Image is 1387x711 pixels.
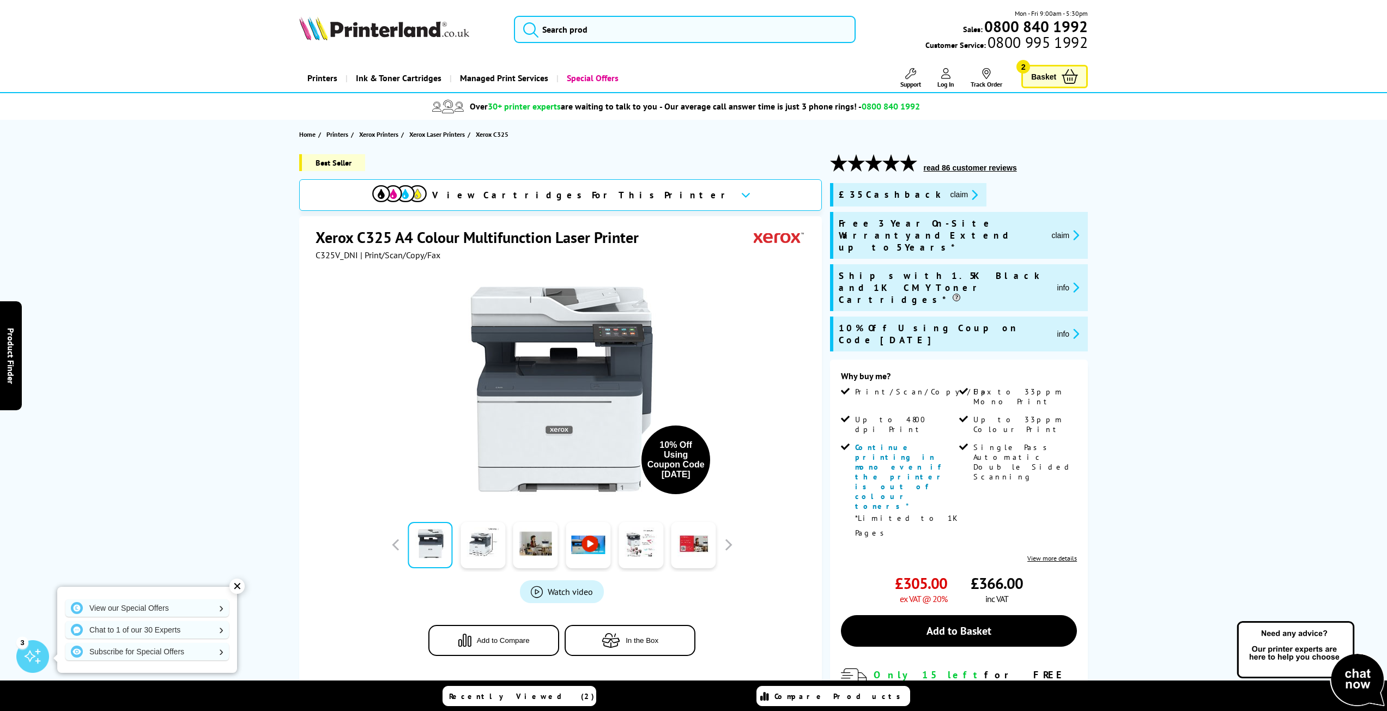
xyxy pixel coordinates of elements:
[477,636,530,645] span: Add to Compare
[839,189,941,201] span: £35 Cashback
[16,636,28,648] div: 3
[895,573,947,593] span: £305.00
[65,621,229,639] a: Chat to 1 of our 30 Experts
[971,573,1023,593] span: £366.00
[65,643,229,660] a: Subscribe for Special Offers
[754,227,804,247] img: Xerox
[455,282,669,496] img: Xerox C325
[925,37,1088,50] span: Customer Service:
[984,16,1088,37] b: 0800 840 1992
[1031,69,1056,84] span: Basket
[359,129,398,140] span: Xerox Printers
[900,593,947,604] span: ex VAT @ 20%
[476,129,508,140] span: Xerox C325
[476,129,511,140] a: Xerox C325
[299,64,346,92] a: Printers
[937,68,954,88] a: Log In
[862,101,920,112] span: 0800 840 1992
[443,686,596,706] a: Recently Viewed (2)
[947,189,981,201] button: promo-description
[1054,281,1083,294] button: promo-description
[372,185,427,202] img: cmyk-icon.svg
[774,691,906,701] span: Compare Products
[855,442,947,511] span: Continue printing in mono even if the printer is out of colour toners*
[229,579,245,594] div: ✕
[855,387,995,397] span: Print/Scan/Copy/Fax
[326,129,351,140] a: Printers
[299,129,316,140] span: Home
[409,129,468,140] a: Xerox Laser Printers
[1048,229,1082,241] button: promo-description
[839,270,1048,306] span: Ships with 1.5K Black and 1K CMY Toner Cartridges*
[971,68,1002,88] a: Track Order
[1016,60,1030,74] span: 2
[985,593,1008,604] span: inc VAT
[841,370,1077,387] div: Why buy me?
[1021,65,1088,88] a: Basket 2
[470,101,657,112] span: Over are waiting to talk to you
[299,129,318,140] a: Home
[5,327,16,384] span: Product Finder
[299,154,365,171] span: Best Seller
[874,669,1077,694] div: for FREE Next Day Delivery
[316,227,650,247] h1: Xerox C325 A4 Colour Multifunction Laser Printer
[839,217,1043,253] span: Free 3 Year On-Site Warranty and Extend up to 5 Years*
[565,625,695,656] button: In the Box
[874,669,984,681] span: Only 15 left
[316,250,358,260] span: C325V_DNI
[855,415,956,434] span: Up to 4800 dpi Print
[1054,327,1083,340] button: promo-description
[65,599,229,617] a: View our Special Offers
[900,68,921,88] a: Support
[855,511,956,540] p: *Limited to 1K Pages
[520,580,604,603] a: Product_All_Videos
[299,16,500,42] a: Printerland Logo
[432,189,732,201] span: View Cartridges For This Printer
[626,636,658,645] span: In the Box
[556,64,627,92] a: Special Offers
[973,415,1075,434] span: Up to 33ppm Colour Print
[756,686,910,706] a: Compare Products
[449,691,595,701] span: Recently Viewed (2)
[450,64,556,92] a: Managed Print Services
[647,440,705,479] div: 10% Off Using Coupon Code [DATE]
[346,64,450,92] a: Ink & Toner Cartridges
[299,16,469,40] img: Printerland Logo
[514,16,856,43] input: Search prod
[839,322,1048,346] span: 10% Off Using Coupon Code [DATE]
[548,586,593,597] span: Watch video
[841,615,1077,647] a: Add to Basket
[983,21,1088,32] a: 0800 840 1992
[986,37,1088,47] span: 0800 995 1992
[359,129,401,140] a: Xerox Printers
[428,625,559,656] button: Add to Compare
[409,129,465,140] span: Xerox Laser Printers
[973,387,1075,406] span: Up to 33ppm Mono Print
[973,442,1075,482] span: Single Pass Automatic Double Sided Scanning
[360,250,440,260] span: | Print/Scan/Copy/Fax
[659,101,920,112] span: - Our average call answer time is just 3 phone rings! -
[1234,619,1387,709] img: Open Live Chat window
[1027,554,1077,562] a: View more details
[326,129,348,140] span: Printers
[488,101,561,112] span: 30+ printer experts
[356,64,441,92] span: Ink & Toner Cartridges
[920,163,1020,173] button: read 86 customer reviews
[1015,8,1088,19] span: Mon - Fri 9:00am - 5:30pm
[900,80,921,88] span: Support
[937,80,954,88] span: Log In
[963,24,983,34] span: Sales:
